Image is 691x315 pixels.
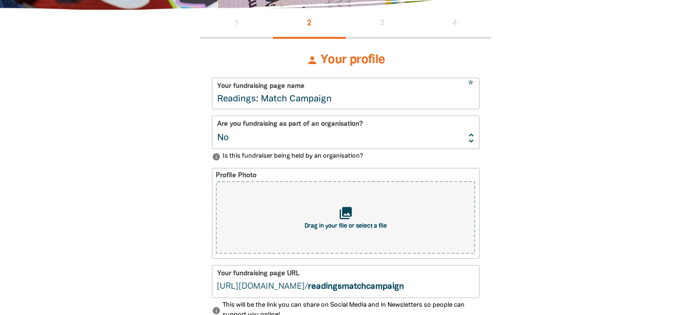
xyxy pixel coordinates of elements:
[200,10,273,39] button: Stage 1
[212,50,480,70] h3: Your profile
[305,223,387,229] span: Drag in your file or select a file
[212,265,308,298] span: /
[306,54,318,66] i: person
[217,281,305,293] span: [DOMAIN_NAME][URL]
[212,152,221,161] i: info
[212,265,479,298] div: fundraising.ilf.org.au/readings
[234,19,239,27] span: 1
[338,206,353,220] i: collections
[212,152,480,162] p: Is this fundraiser being held by an organisation?
[212,306,221,315] i: info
